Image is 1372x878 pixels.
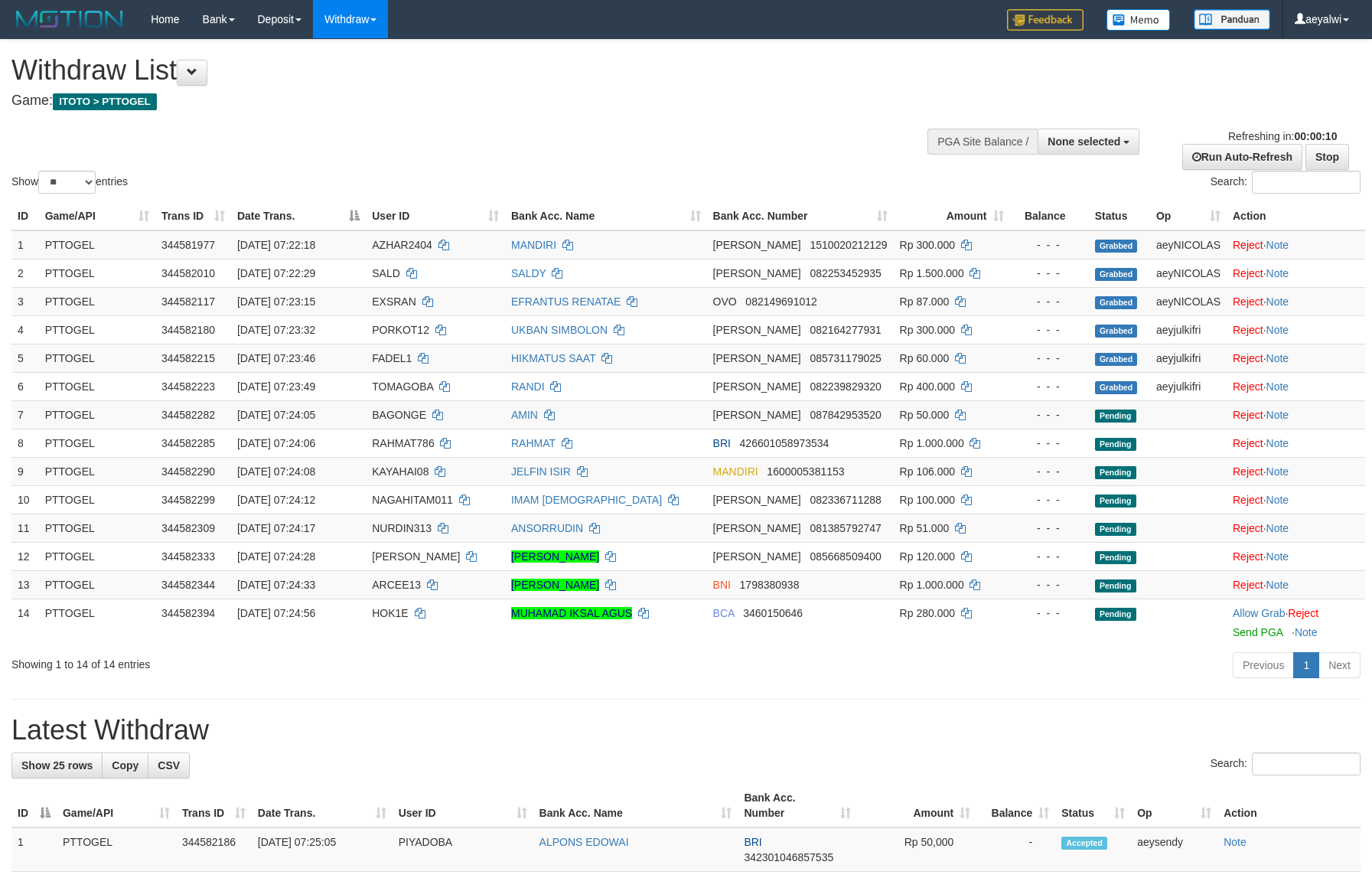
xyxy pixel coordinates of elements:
span: Pending [1095,551,1136,564]
span: Copy 342301046857535 to clipboard [744,851,833,863]
a: Send PGA [1233,626,1282,638]
div: Showing 1 to 14 of 14 entries [11,651,560,672]
td: PTTOGEL [57,827,176,872]
span: SALD [372,267,400,279]
div: - - - [1016,351,1083,366]
span: 344582290 [161,465,215,478]
th: User ID: activate to sort column ascending [393,784,533,827]
span: [PERSON_NAME] [713,522,801,534]
td: 2 [11,259,39,287]
th: Game/API: activate to sort column ascending [39,202,155,230]
a: Reject [1233,437,1263,449]
input: Search: [1252,752,1361,775]
span: [DATE] 07:24:08 [237,465,315,478]
a: Note [1266,409,1289,421]
span: 344581977 [161,239,215,251]
a: Reject [1233,239,1263,251]
span: [PERSON_NAME] [713,550,801,563]
span: [DATE] 07:22:29 [237,267,315,279]
a: Note [1266,494,1289,506]
span: · [1233,607,1288,619]
span: Rp 1.500.000 [900,267,964,279]
span: Copy [112,759,139,772]
span: NURDIN313 [372,522,432,534]
a: Allow Grab [1233,607,1285,619]
span: Rp 400.000 [900,380,955,393]
span: Copy 087842953520 to clipboard [810,409,881,421]
span: Copy 082164277931 to clipboard [810,324,881,336]
th: Bank Acc. Name: activate to sort column ascending [505,202,707,230]
img: MOTION_logo.png [11,8,128,31]
td: · [1227,372,1365,400]
span: [DATE] 07:24:17 [237,522,315,534]
span: Pending [1095,466,1136,479]
span: [PERSON_NAME] [713,352,801,364]
span: 344582394 [161,607,215,619]
span: HOK1E [372,607,408,619]
td: Rp 50,000 [857,827,976,872]
span: Rp 120.000 [900,550,955,563]
a: Note [1266,352,1289,364]
th: Trans ID: activate to sort column ascending [155,202,231,230]
td: · [1227,230,1365,259]
span: Rp 51.000 [900,522,950,534]
span: [PERSON_NAME] [713,324,801,336]
span: [DATE] 07:23:46 [237,352,315,364]
span: Rp 300.000 [900,239,955,251]
span: ARCEE13 [372,579,421,591]
span: Copy 426601058973534 to clipboard [740,437,829,449]
div: - - - [1016,549,1083,564]
div: - - - [1016,266,1083,281]
a: Copy [102,752,148,778]
label: Show entries [11,171,128,194]
a: [PERSON_NAME] [511,550,599,563]
span: 344582309 [161,522,215,534]
span: [DATE] 07:22:18 [237,239,315,251]
label: Search: [1211,752,1361,775]
td: · [1227,315,1365,344]
a: Reject [1233,522,1263,534]
td: 13 [11,570,39,599]
span: Pending [1095,523,1136,536]
a: IMAM [DEMOGRAPHIC_DATA] [511,494,662,506]
span: KAYAHAI08 [372,465,429,478]
td: PTTOGEL [39,344,155,372]
td: [DATE] 07:25:05 [252,827,393,872]
td: PTTOGEL [39,599,155,646]
a: ANSORRUDIN [511,522,583,534]
span: [PERSON_NAME] [713,409,801,421]
td: 10 [11,485,39,514]
span: Copy 1798380938 to clipboard [740,579,800,591]
td: · [1227,570,1365,599]
span: Rp 280.000 [900,607,955,619]
span: [DATE] 07:23:32 [237,324,315,336]
a: Note [1266,579,1289,591]
td: PTTOGEL [39,485,155,514]
td: · [1227,599,1365,646]
th: Balance [1010,202,1089,230]
td: - [976,827,1055,872]
span: Grabbed [1095,240,1138,253]
span: [DATE] 07:23:15 [237,295,315,308]
span: Rp 50.000 [900,409,950,421]
a: MUHAMAD IKSAL AGUS [511,607,632,619]
span: [PERSON_NAME] [372,550,460,563]
td: 344582186 [176,827,252,872]
span: [PERSON_NAME] [713,494,801,506]
a: MANDIRI [511,239,556,251]
td: · [1227,400,1365,429]
span: NAGAHITAM011 [372,494,453,506]
a: RANDI [511,380,545,393]
a: Note [1266,550,1289,563]
button: None selected [1038,129,1139,155]
a: Show 25 rows [11,752,103,778]
span: 344582010 [161,267,215,279]
span: [PERSON_NAME] [713,380,801,393]
th: Status: activate to sort column ascending [1055,784,1131,827]
th: Bank Acc. Name: activate to sort column ascending [533,784,738,827]
span: Pending [1095,494,1136,508]
td: aeyNICOLAS [1150,259,1227,287]
div: - - - [1016,492,1083,508]
span: [DATE] 07:24:12 [237,494,315,506]
th: Op: activate to sort column ascending [1150,202,1227,230]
